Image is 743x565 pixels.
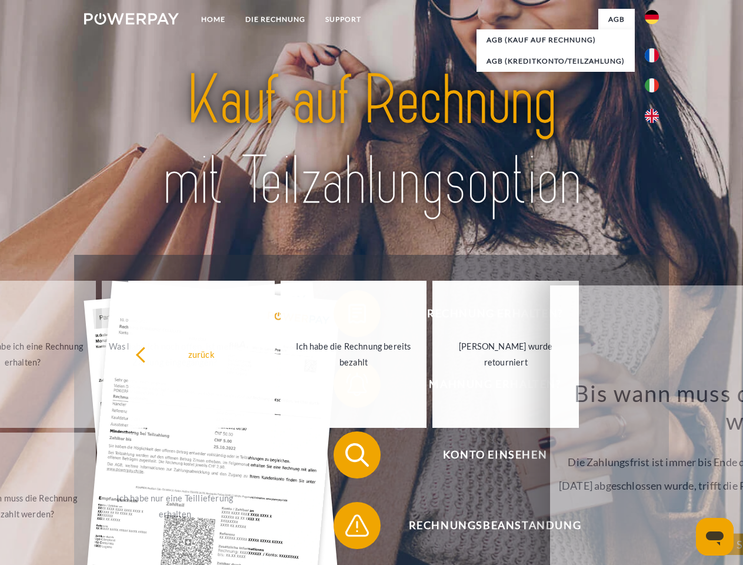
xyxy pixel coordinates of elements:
img: title-powerpay_de.svg [112,56,631,225]
iframe: Schaltfläche zum Öffnen des Messaging-Fensters [696,518,734,556]
a: agb [598,9,635,30]
button: Rechnungsbeanstandung [334,502,639,549]
img: de [645,10,659,24]
img: logo-powerpay-white.svg [84,13,179,25]
a: AGB (Kreditkonto/Teilzahlung) [477,51,635,72]
span: Rechnungsbeanstandung [351,502,639,549]
a: Home [191,9,235,30]
a: AGB (Kauf auf Rechnung) [477,29,635,51]
div: zurück [135,346,268,362]
div: [PERSON_NAME] wurde retourniert [439,338,572,370]
span: Konto einsehen [351,431,639,478]
div: Ich habe nur eine Teillieferung erhalten [109,490,241,522]
div: Was habe ich noch offen, ist meine Zahlung eingegangen? [109,338,241,370]
button: Konto einsehen [334,431,639,478]
a: DIE RECHNUNG [235,9,315,30]
a: SUPPORT [315,9,371,30]
img: fr [645,48,659,62]
img: it [645,78,659,92]
div: Ich habe die Rechnung bereits bezahlt [288,338,420,370]
img: en [645,109,659,123]
img: qb_warning.svg [342,511,372,540]
img: qb_search.svg [342,440,372,470]
a: Was habe ich noch offen, ist meine Zahlung eingegangen? [102,281,248,428]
